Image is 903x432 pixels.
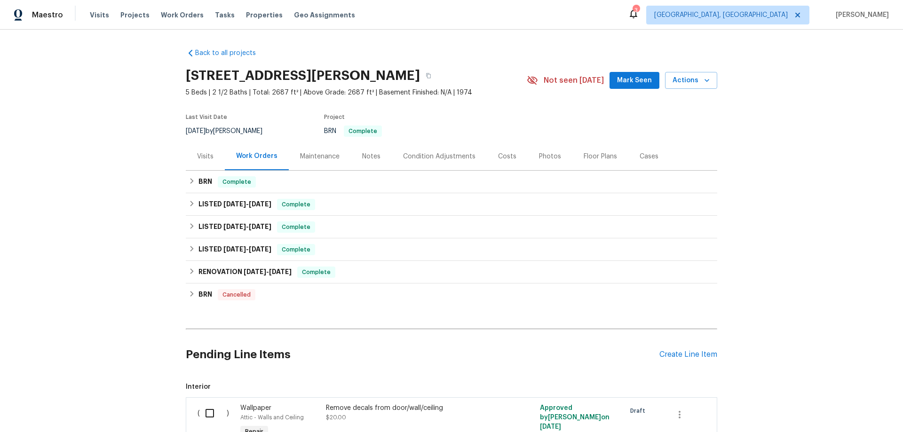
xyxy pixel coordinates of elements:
div: Photos [539,152,561,161]
span: $20.00 [326,415,346,420]
span: Cancelled [219,290,254,299]
button: Actions [665,72,717,89]
span: Actions [673,75,710,86]
span: BRN [324,128,382,134]
span: [GEOGRAPHIC_DATA], [GEOGRAPHIC_DATA] [654,10,788,20]
div: Cases [640,152,658,161]
span: [DATE] [244,268,266,275]
h2: [STREET_ADDRESS][PERSON_NAME] [186,71,420,80]
span: [DATE] [223,246,246,252]
span: Complete [278,200,314,209]
span: [PERSON_NAME] [832,10,889,20]
div: by [PERSON_NAME] [186,126,274,137]
span: [DATE] [223,201,246,207]
span: - [223,246,271,252]
span: Visits [90,10,109,20]
span: Approved by [PERSON_NAME] on [540,405,610,430]
button: Mark Seen [610,72,659,89]
span: [DATE] [540,424,561,430]
h6: BRN [198,176,212,188]
span: Complete [345,128,381,134]
span: Projects [120,10,150,20]
h2: Pending Line Items [186,333,659,377]
span: - [223,201,271,207]
h6: LISTED [198,221,271,233]
span: - [244,268,292,275]
div: Floor Plans [584,152,617,161]
h6: LISTED [198,244,271,255]
span: Tasks [215,12,235,18]
span: Mark Seen [617,75,652,86]
span: [DATE] [249,201,271,207]
div: Work Orders [236,151,277,161]
span: 5 Beds | 2 1/2 Baths | Total: 2687 ft² | Above Grade: 2687 ft² | Basement Finished: N/A | 1974 [186,88,527,97]
div: Condition Adjustments [403,152,475,161]
span: - [223,223,271,230]
span: [DATE] [186,128,206,134]
span: Not seen [DATE] [544,76,604,85]
span: Complete [298,267,334,277]
span: Complete [219,177,255,187]
div: 3 [633,6,639,15]
div: Notes [362,152,380,161]
div: BRN Complete [186,171,717,193]
div: Costs [498,152,516,161]
span: [DATE] [223,223,246,230]
div: Remove decals from door/wall/ceiling [326,403,491,413]
h6: LISTED [198,199,271,210]
span: Last Visit Date [186,114,227,120]
a: Back to all projects [186,48,276,58]
span: Draft [630,406,649,416]
span: [DATE] [249,246,271,252]
h6: RENOVATION [198,267,292,278]
span: Project [324,114,345,120]
div: LISTED [DATE]-[DATE]Complete [186,238,717,261]
div: LISTED [DATE]-[DATE]Complete [186,216,717,238]
span: Properties [246,10,283,20]
span: Interior [186,382,717,392]
span: Wallpaper [240,405,271,411]
span: Complete [278,222,314,232]
span: Work Orders [161,10,204,20]
span: Maestro [32,10,63,20]
div: Visits [197,152,214,161]
span: Attic - Walls and Ceiling [240,415,304,420]
button: Copy Address [420,67,437,84]
div: Maintenance [300,152,340,161]
span: Geo Assignments [294,10,355,20]
span: [DATE] [249,223,271,230]
div: BRN Cancelled [186,283,717,306]
h6: BRN [198,289,212,300]
span: [DATE] [269,268,292,275]
span: Complete [278,245,314,254]
div: RENOVATION [DATE]-[DATE]Complete [186,261,717,283]
div: Create Line Item [659,350,717,359]
div: LISTED [DATE]-[DATE]Complete [186,193,717,216]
